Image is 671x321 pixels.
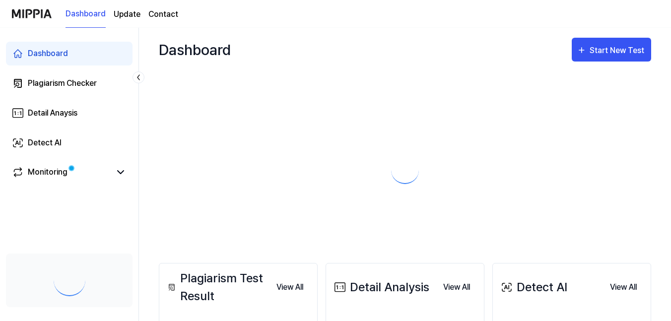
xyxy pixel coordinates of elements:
button: Start New Test [572,38,651,62]
button: View All [435,277,478,297]
div: Dashboard [28,48,68,60]
div: Detect AI [28,137,62,149]
div: Detail Anaysis [28,107,77,119]
a: Update [114,8,140,20]
button: View All [268,277,311,297]
div: Detect AI [499,278,567,296]
a: Detect AI [6,131,133,155]
a: Dashboard [6,42,133,65]
div: Monitoring [28,166,67,178]
div: Plagiarism Checker [28,77,97,89]
a: Detail Anaysis [6,101,133,125]
a: Contact [148,8,178,20]
div: Detail Analysis [332,278,429,296]
div: Plagiarism Test Result [165,269,268,305]
a: Plagiarism Checker [6,71,133,95]
div: Start New Test [590,44,646,57]
button: View All [602,277,645,297]
a: Monitoring [12,166,111,178]
div: Dashboard [159,38,231,62]
a: Dashboard [66,0,106,28]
